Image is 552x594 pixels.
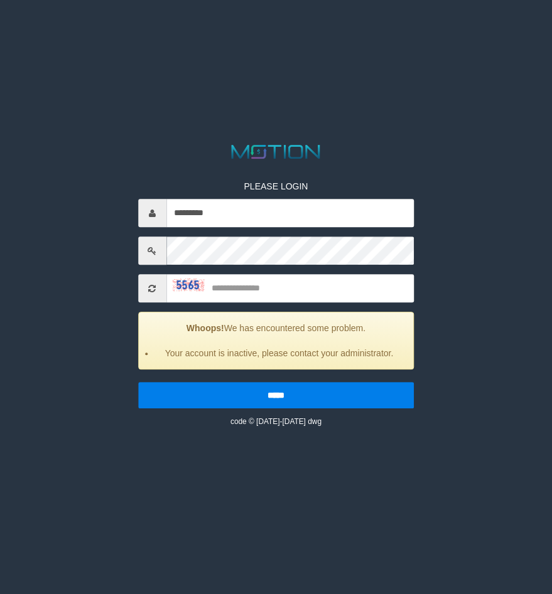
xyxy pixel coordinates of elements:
[228,142,325,161] img: MOTION_logo.png
[187,323,224,333] strong: Whoops!
[138,180,414,193] p: PLEASE LOGIN
[173,278,204,291] img: captcha
[154,347,404,359] li: Your account is inactive, please contact your administrator.
[230,417,322,426] small: code © [DATE]-[DATE] dwg
[138,312,414,369] div: We has encountered some problem.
